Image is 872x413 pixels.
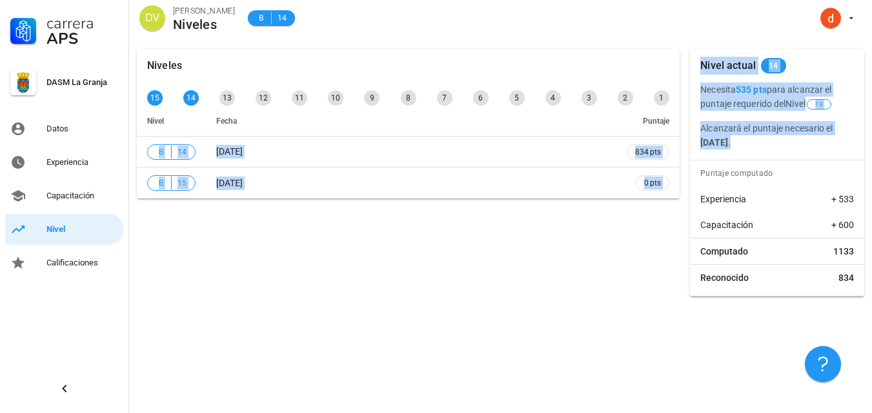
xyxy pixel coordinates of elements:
div: 11 [292,90,307,106]
th: Fecha [206,106,616,137]
span: [DATE] [216,146,243,157]
span: 14 [769,58,778,73]
div: 15 [147,90,163,106]
th: Nivel [137,106,206,137]
b: [DATE] [700,137,728,148]
div: 5 [509,90,525,106]
span: 14 [177,146,187,158]
span: 834 pts [635,146,661,158]
div: 6 [473,90,489,106]
div: 8 [401,90,416,106]
a: Calificaciones [5,247,124,278]
div: APS [46,31,119,46]
span: Capacitación [700,218,753,231]
span: B [156,146,166,158]
span: B [156,177,166,189]
span: 14 [277,12,287,24]
span: Experiencia [700,193,746,206]
div: Experiencia [46,157,119,168]
span: Computado [700,245,748,258]
span: B [256,12,266,24]
span: 15 [177,177,187,189]
div: Nivel actual [700,49,756,82]
span: 13 [815,100,823,109]
div: 9 [364,90,380,106]
div: Puntaje computado [695,160,864,186]
div: avatar [820,8,841,28]
div: 4 [545,90,561,106]
div: Niveles [173,17,235,32]
span: 1133 [833,245,854,258]
span: Puntaje [643,117,669,126]
div: 13 [219,90,235,106]
th: Puntaje [616,106,680,137]
span: Reconocido [700,271,749,284]
span: 834 [838,271,854,284]
div: Calificaciones [46,258,119,268]
span: Nivel [786,99,833,109]
div: Datos [46,124,119,134]
div: 12 [256,90,271,106]
p: Necesita para alcanzar el puntaje requerido del [700,82,854,111]
a: Capacitación [5,180,124,211]
div: 7 [437,90,452,106]
span: 0 pts [644,177,661,189]
div: Nivel [46,224,119,235]
b: 535 pts [736,84,767,95]
div: DASM La Granja [46,77,119,88]
span: + 600 [831,218,854,231]
span: Nivel [147,117,164,126]
p: Alcanzará el puntaje necesario el . [700,121,854,149]
a: Nivel [5,214,124,245]
div: 1 [654,90,669,106]
a: Experiencia [5,147,124,178]
div: avatar [139,5,165,31]
span: [DATE] [216,178,243,188]
span: Fecha [216,117,237,126]
span: + 533 [831,193,854,206]
div: 2 [618,90,633,106]
div: [PERSON_NAME] [173,5,235,17]
div: 3 [582,90,597,106]
div: Carrera [46,15,119,31]
div: 14 [183,90,199,106]
div: Capacitación [46,191,119,201]
div: Niveles [147,49,182,82]
span: DV [145,5,159,31]
a: Datos [5,113,124,144]
div: 10 [328,90,343,106]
